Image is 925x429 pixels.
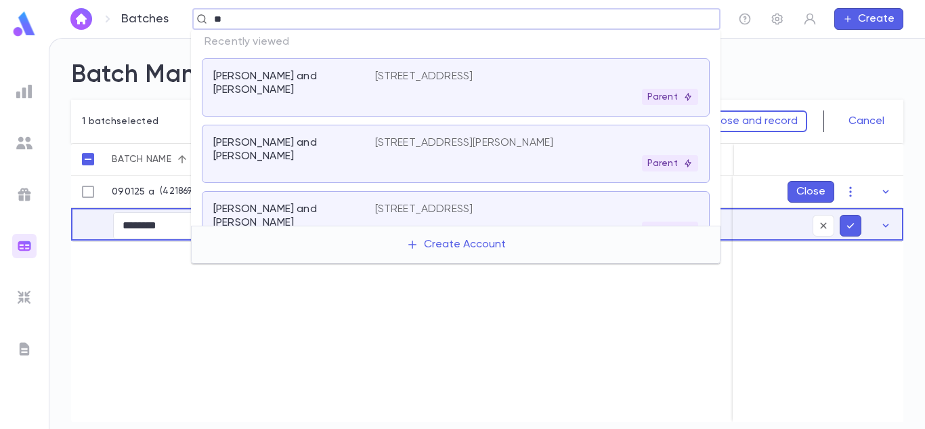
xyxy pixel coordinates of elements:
[213,70,359,97] p: [PERSON_NAME] and [PERSON_NAME]
[82,116,158,127] p: 1 batch selected
[375,136,554,150] p: [STREET_ADDRESS][PERSON_NAME]
[16,83,33,100] img: reports_grey.c525e4749d1bce6a11f5fe2a8de1b229.svg
[834,8,903,30] button: Create
[112,186,154,197] p: 090125 a
[213,203,359,230] p: [PERSON_NAME] and [PERSON_NAME]
[213,136,359,163] p: [PERSON_NAME] and [PERSON_NAME]
[395,232,517,258] button: Create Account
[642,89,698,105] div: Parent
[647,158,693,169] p: Parent
[16,135,33,151] img: students_grey.60c7aba0da46da39d6d829b817ac14fc.svg
[788,181,834,203] button: Close
[121,12,169,26] p: Batches
[16,341,33,357] img: letters_grey.7941b92b52307dd3b8a917253454ce1c.svg
[16,238,33,254] img: batches_gradient.0a22e14384a92aa4cd678275c0c39cc4.svg
[11,11,38,37] img: logo
[16,289,33,306] img: imports_grey.530a8a0e642e233f2baf0ef88e8c9fcb.svg
[642,155,698,171] div: Parent
[171,148,193,170] button: Sort
[701,110,807,132] button: Close and record
[105,143,240,176] div: Batch name
[375,70,473,83] p: [STREET_ADDRESS]
[71,60,903,90] h2: Batch Manager
[112,143,171,176] div: Batch name
[647,224,693,235] p: Parent
[73,14,89,24] img: home_white.a664292cf8c1dea59945f0da9f25487c.svg
[647,91,693,102] p: Parent
[191,30,720,54] p: Recently viewed
[375,203,473,216] p: [STREET_ADDRESS]
[840,110,892,132] button: Cancel
[16,186,33,203] img: campaigns_grey.99e729a5f7ee94e3726e6486bddda8f1.svg
[642,222,698,238] div: Parent
[728,143,850,176] div: Bank
[154,185,205,199] p: ( 42186927 )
